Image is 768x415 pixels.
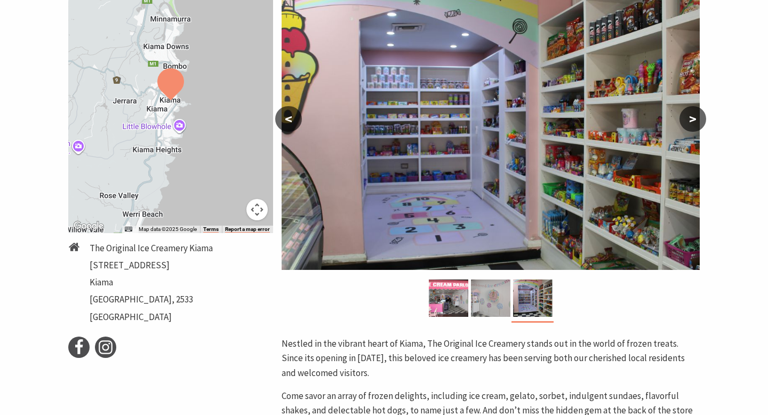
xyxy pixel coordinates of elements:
p: Nestled in the vibrant heart of Kiama, The Original Ice Creamery stands out in the world of froze... [282,337,700,380]
img: Google [71,219,106,233]
a: Terms [203,226,219,233]
span: Map data ©2025 Google [139,226,197,232]
a: Report a map error [225,226,270,233]
li: [GEOGRAPHIC_DATA] [90,310,213,324]
li: [STREET_ADDRESS] [90,258,213,273]
a: Open this area in Google Maps (opens a new window) [71,219,106,233]
button: Keyboard shortcuts [125,226,132,233]
button: Map camera controls [246,199,268,220]
li: [GEOGRAPHIC_DATA], 2533 [90,292,213,307]
button: > [679,106,706,132]
li: The Original Ice Creamery Kiama [90,241,213,256]
button: < [275,106,302,132]
li: Kiama [90,275,213,290]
